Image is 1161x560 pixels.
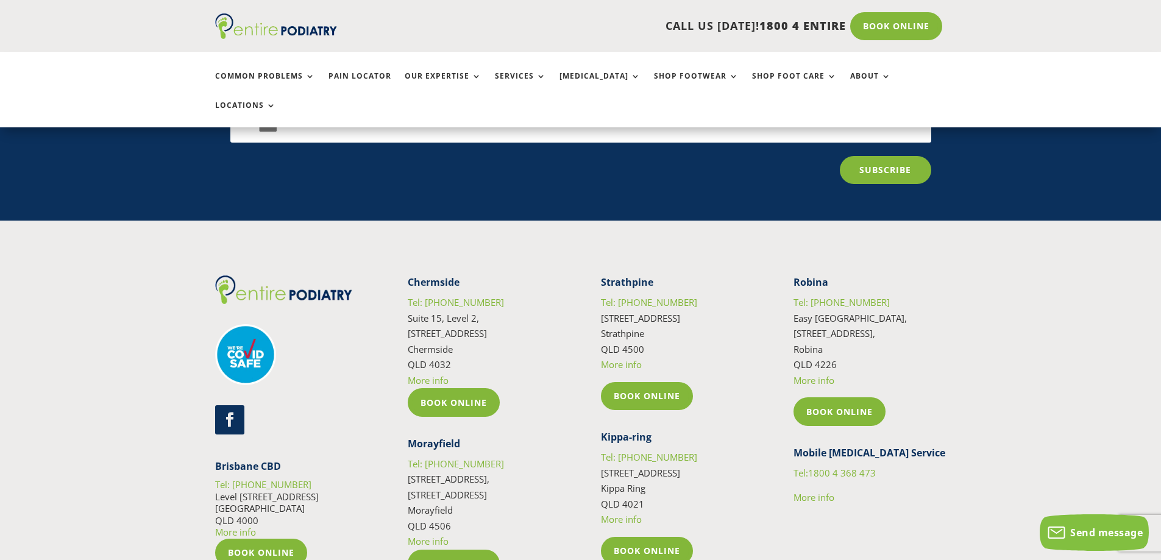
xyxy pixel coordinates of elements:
img: logo (1) [215,275,352,304]
a: Tel: [PHONE_NUMBER] [408,458,504,470]
a: Book Online [601,382,693,410]
strong: Chermside [408,275,460,289]
p: [STREET_ADDRESS] Strathpine QLD 4500 [601,295,754,382]
a: More info [215,526,256,538]
a: Tel: [PHONE_NUMBER] [215,478,311,491]
a: Tel: [PHONE_NUMBER] [408,296,504,308]
strong: Strathpine [601,275,653,289]
p: [STREET_ADDRESS] Kippa Ring QLD 4021 [601,450,754,537]
p: CALL US [DATE]! [384,18,846,34]
a: Subscribe [840,156,931,184]
a: Book Online [850,12,942,40]
strong: Morayfield [408,437,460,450]
a: Tel:1800 4 368 473 [794,467,876,479]
a: Services [495,72,546,98]
span: 1800 4 368 473 [808,467,876,479]
a: Entire Podiatry [215,29,337,41]
a: More info [794,374,834,386]
a: More info [601,358,642,370]
img: covid-safe-logo [215,324,276,385]
a: Pain Locator [328,72,391,98]
span: Subscribe [859,164,911,175]
img: logo (1) [215,13,337,39]
a: More info [601,513,642,525]
a: Book Online [408,388,500,416]
a: More info [794,491,834,503]
a: About [850,72,891,98]
a: Follow on Facebook [215,405,244,434]
a: More info [408,535,449,547]
button: Send message [1040,514,1149,551]
span: 1800 4 ENTIRE [759,18,846,33]
strong: Mobile [MEDICAL_DATA] Service [794,446,945,459]
a: Locations [215,101,276,127]
p: Easy [GEOGRAPHIC_DATA], [STREET_ADDRESS], Robina QLD 4226 [794,295,946,397]
a: Tel: [PHONE_NUMBER] [794,296,890,308]
span: Send message [1070,526,1143,539]
strong: Kippa-ring [601,430,652,444]
a: Shop Footwear [654,72,739,98]
a: Shop Foot Care [752,72,837,98]
a: Tel: [PHONE_NUMBER] [601,451,697,463]
a: Tel: [PHONE_NUMBER] [601,296,697,308]
a: More info [408,374,449,386]
p: [STREET_ADDRESS], [STREET_ADDRESS] Morayfield QLD 4506 [408,456,561,550]
a: Our Expertise [405,72,481,98]
a: Common Problems [215,72,315,98]
a: [MEDICAL_DATA] [559,72,641,98]
strong: Brisbane CBD [215,459,281,473]
p: Suite 15, Level 2, [STREET_ADDRESS] Chermside QLD 4032 [408,295,561,388]
strong: Robina [794,275,828,289]
a: Book Online [794,397,886,425]
p: Level [STREET_ADDRESS] [GEOGRAPHIC_DATA] QLD 4000 [215,479,368,539]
